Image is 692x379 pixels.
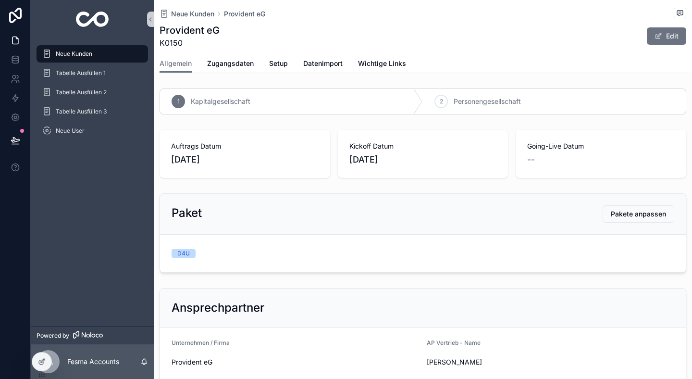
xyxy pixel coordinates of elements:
span: Neue Kunden [56,50,92,58]
span: Auftrags Datum [171,141,319,151]
span: Zugangsdaten [207,59,254,68]
a: Wichtige Links [358,55,406,74]
span: Neue User [56,127,85,135]
a: Zugangsdaten [207,55,254,74]
span: 1 [177,98,180,105]
span: Setup [269,59,288,68]
a: Tabelle Ausfüllen 1 [37,64,148,82]
button: Edit [647,27,686,45]
span: AP Vertrieb - Name [427,339,481,346]
h2: Ansprechpartner [172,300,264,316]
span: -- [527,153,535,166]
a: Neue User [37,122,148,139]
a: Datenimport [303,55,343,74]
span: 2 [440,98,443,105]
h1: Provident eG [160,24,220,37]
span: Tabelle Ausfüllen 1 [56,69,106,77]
span: Personengesellschaft [454,97,521,106]
span: [PERSON_NAME] [427,357,547,367]
span: Tabelle Ausfüllen 3 [56,108,107,115]
span: Pakete anpassen [611,209,666,219]
span: Tabelle Ausfüllen 2 [56,88,107,96]
span: Neue Kunden [171,9,214,19]
span: Provident eG [172,357,419,367]
span: Kickoff Datum [349,141,497,151]
span: [DATE] [349,153,497,166]
a: Tabelle Ausfüllen 2 [37,84,148,101]
h2: Paket [172,205,202,221]
span: Kapitalgesellschaft [191,97,250,106]
div: scrollable content [31,38,154,152]
img: App logo [76,12,109,27]
a: Allgemein [160,55,192,73]
span: K0150 [160,37,220,49]
button: Pakete anpassen [603,205,674,223]
a: Neue Kunden [160,9,214,19]
span: Allgemein [160,59,192,68]
span: Powered by [37,332,69,340]
div: D4U [177,249,190,258]
span: [DATE] [171,153,319,166]
span: Wichtige Links [358,59,406,68]
a: Tabelle Ausfüllen 3 [37,103,148,120]
a: Setup [269,55,288,74]
a: Neue Kunden [37,45,148,63]
a: Provident eG [224,9,265,19]
span: Going-Live Datum [527,141,675,151]
p: Fesma Accounts [67,357,119,366]
a: Powered by [31,327,154,344]
span: Datenimport [303,59,343,68]
span: Unternehmen / Firma [172,339,230,346]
